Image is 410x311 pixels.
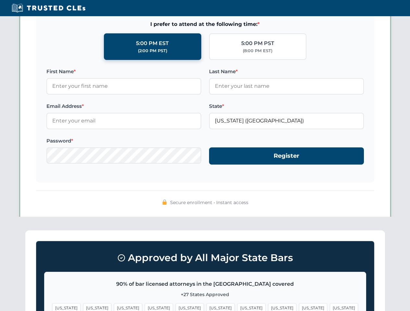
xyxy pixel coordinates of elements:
[46,102,201,110] label: Email Address
[52,280,358,288] p: 90% of bar licensed attorneys in the [GEOGRAPHIC_DATA] covered
[10,3,87,13] img: Trusted CLEs
[52,291,358,298] p: +27 States Approved
[44,249,366,267] h3: Approved by All Major State Bars
[46,68,201,75] label: First Name
[46,20,364,29] span: I prefer to attend at the following time:
[209,78,364,94] input: Enter your last name
[136,39,169,48] div: 5:00 PM EST
[162,200,167,205] img: 🔒
[46,113,201,129] input: Enter your email
[46,78,201,94] input: Enter your first name
[241,39,274,48] div: 5:00 PM PST
[46,137,201,145] label: Password
[138,48,167,54] div: (2:00 PM PST)
[243,48,272,54] div: (8:00 PM EST)
[209,102,364,110] label: State
[170,199,248,206] span: Secure enrollment • Instant access
[209,113,364,129] input: Florida (FL)
[209,147,364,165] button: Register
[209,68,364,75] label: Last Name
